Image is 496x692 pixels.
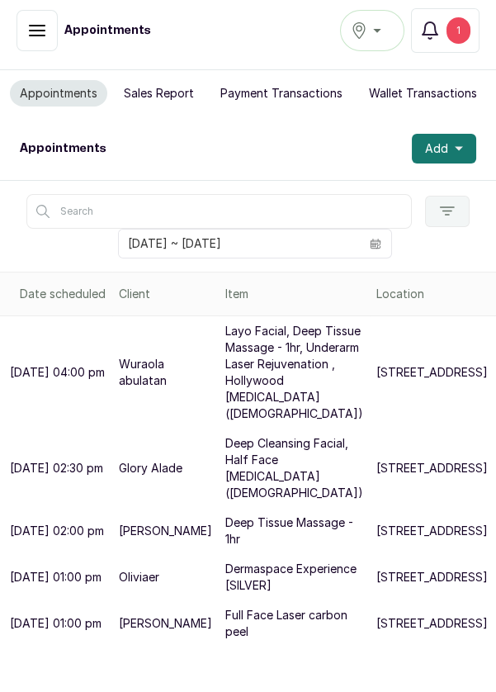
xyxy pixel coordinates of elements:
div: Item [225,286,363,302]
input: Select date [119,230,360,258]
p: [DATE] 02:00 pm [10,523,104,539]
button: Wallet Transactions [359,80,487,107]
p: [DATE] 01:00 pm [10,615,102,632]
p: Wuraola abulatan [119,356,212,389]
div: 1 [446,17,470,44]
button: Appointments [10,80,107,107]
p: [PERSON_NAME] [119,615,212,632]
p: [STREET_ADDRESS] [376,460,488,476]
p: [STREET_ADDRESS] [376,523,488,539]
button: Sales Report [114,80,204,107]
p: [DATE] 01:00 pm [10,569,102,585]
div: Client [119,286,212,302]
p: Deep Cleansing Facial, Half Face [MEDICAL_DATA] ([DEMOGRAPHIC_DATA]) [225,435,363,501]
button: 1 [411,8,479,53]
span: Add [425,140,448,157]
p: Dermaspace Experience [SILVER] [225,561,363,594]
button: Add [412,134,476,164]
p: Glory Alade [119,460,182,476]
h1: Appointments [64,22,151,39]
div: Location [376,286,488,302]
button: Payment Transactions [210,80,352,107]
p: [STREET_ADDRESS] [376,569,488,585]
p: [DATE] 02:30 pm [10,460,103,476]
div: Date scheduled [20,286,106,302]
p: Full Face Laser carbon peel [225,607,363,640]
p: [PERSON_NAME] [119,523,212,539]
p: [STREET_ADDRESS] [376,615,488,632]
input: Search [26,194,412,229]
p: Deep Tissue Massage - 1hr [225,514,363,547]
p: [DATE] 04:00 pm [10,364,105,381]
p: Layo Facial, Deep Tissue Massage - 1hr, Underarm Laser Rejuvenation , Hollywood [MEDICAL_DATA] ([... [225,323,363,422]
p: [STREET_ADDRESS] [376,364,488,381]
svg: calendar [370,238,381,249]
p: Oliviaer [119,569,159,585]
h1: Appointments [20,140,106,157]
